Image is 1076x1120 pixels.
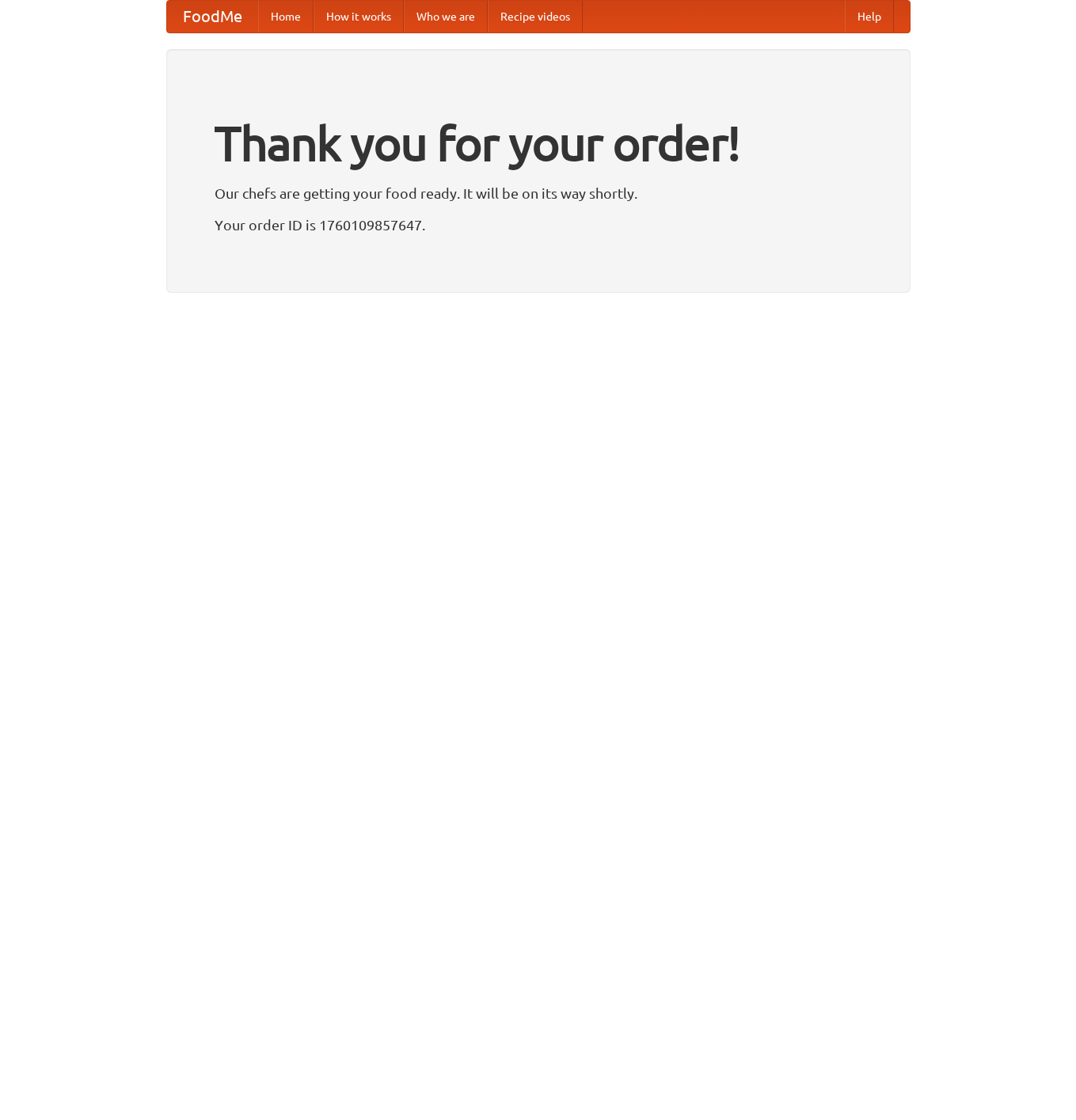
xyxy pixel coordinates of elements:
h1: Thank you for your order! [215,105,862,181]
a: FoodMe [167,1,258,32]
p: Our chefs are getting your food ready. It will be on its way shortly. [215,181,862,205]
p: Your order ID is 1760109857647. [215,213,862,237]
a: Recipe videos [488,1,583,32]
a: Who we are [404,1,488,32]
a: Help [845,1,894,32]
a: How it works [314,1,404,32]
a: Home [258,1,314,32]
